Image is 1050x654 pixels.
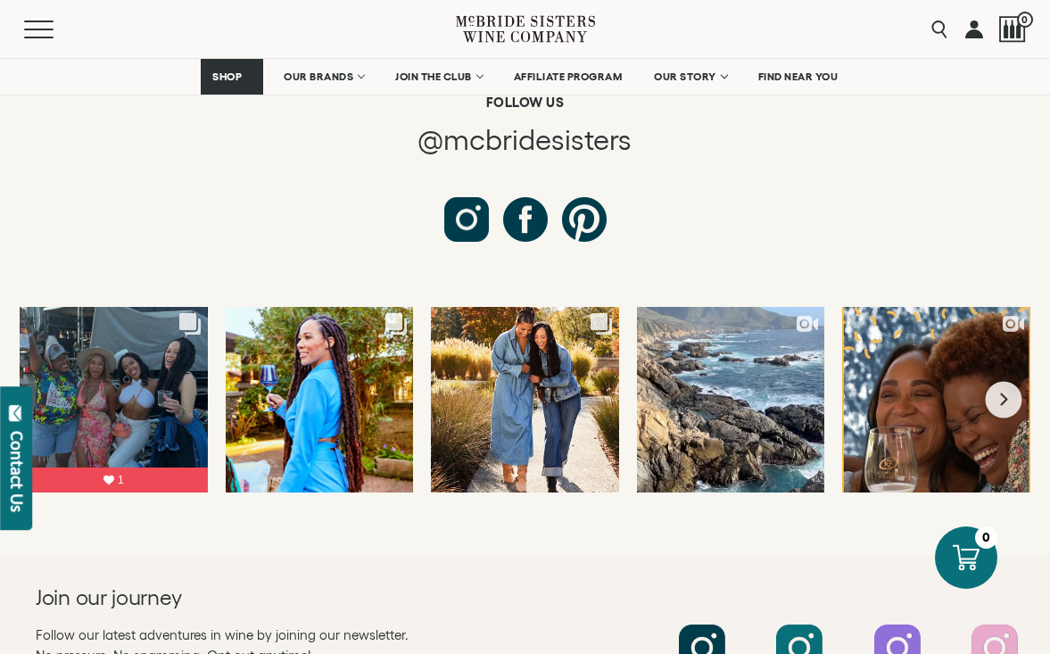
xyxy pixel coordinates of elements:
a: Follow us on Instagram [444,197,489,242]
a: Day one of @bluenotejazzfestival was a success! See you all tomorrow at the @... [20,307,208,493]
button: Next slide [986,381,1022,418]
a: SHOP [201,59,263,95]
a: AFFILIATE PROGRAM [502,59,634,95]
span: 1 [118,472,124,488]
span: 0 [1017,12,1033,28]
span: AFFILIATE PROGRAM [514,70,623,83]
span: SHOP [212,70,243,83]
span: @mcbridesisters [418,124,632,155]
span: JOIN THE CLUB [395,70,472,83]
a: JOIN THE CLUB [384,59,493,95]
a: On August 16, join us at KQED for Fresh Glass Uncorked, an evening of wine, c... [842,307,1030,493]
h6: Follow us [87,95,963,111]
a: The vibes are in the air… harvest is getting closer here in California. With ... [431,307,619,493]
a: OUR STORY [642,59,738,95]
div: Contact Us [8,431,26,512]
span: OUR BRANDS [284,70,353,83]
h2: Join our journey [36,584,476,612]
span: OUR STORY [654,70,716,83]
button: Mobile Menu Trigger [24,21,88,38]
a: OUR BRANDS [272,59,375,95]
a: We talk a lot about the coasts of California and New Zealand. It’s because th... [637,307,825,493]
a: FIND NEAR YOU [747,59,850,95]
a: Happy Birthday to our very own ROBIN Today we raise a glass of McBride Sist... [226,307,414,493]
span: FIND NEAR YOU [758,70,839,83]
div: 0 [975,526,997,549]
